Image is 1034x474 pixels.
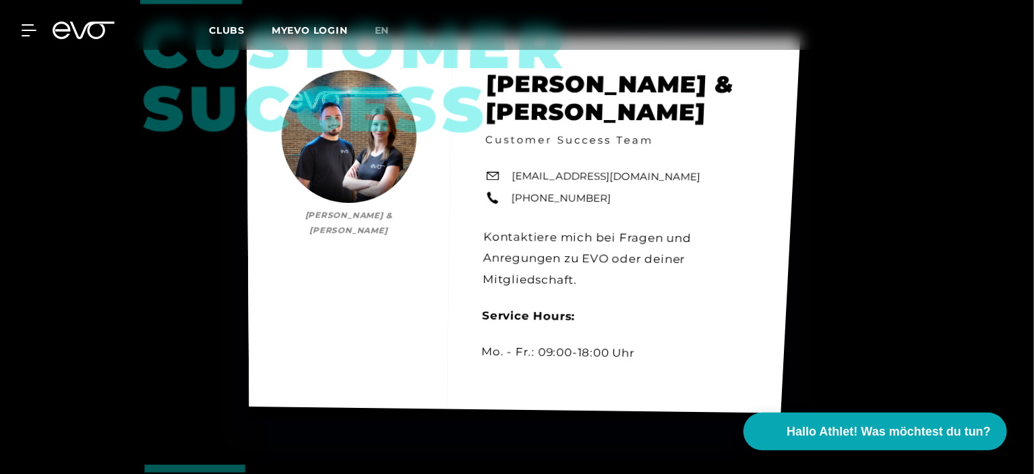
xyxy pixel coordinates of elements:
[375,24,390,36] span: en
[375,23,406,38] a: en
[743,413,1007,450] button: Hallo Athlet! Was möchtest du tun?
[209,24,245,36] span: Clubs
[512,191,611,206] a: [PHONE_NUMBER]
[787,423,991,441] span: Hallo Athlet! Was möchtest du tun?
[209,24,272,36] a: Clubs
[512,169,700,185] a: [EMAIL_ADDRESS][DOMAIN_NAME]
[272,24,348,36] a: MYEVO LOGIN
